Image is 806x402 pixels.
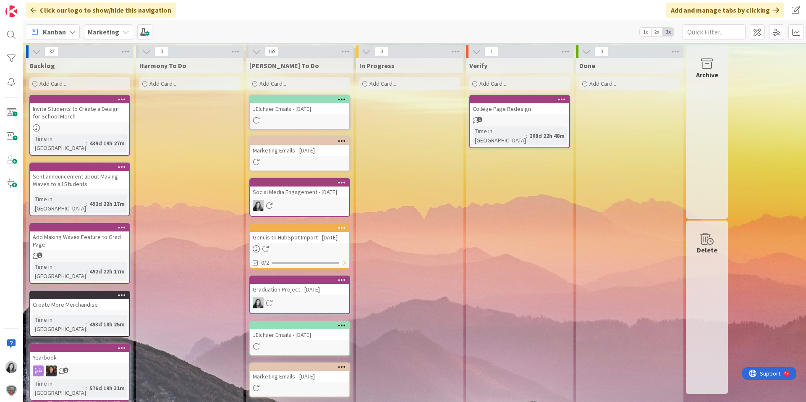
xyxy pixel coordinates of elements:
[579,61,595,70] span: Done
[250,322,349,340] div: JElchaer Emails - [DATE]
[261,258,269,267] span: 0/2
[250,224,349,243] div: Genuis to HubSpot Import - [DATE]
[697,245,717,255] div: Delete
[253,297,264,308] img: JE
[374,47,389,57] span: 0
[87,320,127,329] div: 493d 18h 25m
[86,199,87,208] span: :
[33,379,86,397] div: Time in [GEOGRAPHIC_DATA]
[86,139,87,148] span: :
[154,47,169,57] span: 0
[33,134,86,152] div: Time in [GEOGRAPHIC_DATA]
[30,292,129,310] div: Create More Merchandise
[250,297,349,308] div: JE
[250,103,349,114] div: JElchaer Emails - [DATE]
[87,384,127,393] div: 576d 19h 31m
[5,361,17,373] img: JE
[696,70,718,80] div: Archive
[30,352,129,363] div: Yearbook
[369,80,396,87] span: Add Card...
[259,80,286,87] span: Add Card...
[683,24,746,39] input: Quick Filter...
[526,131,527,140] span: :
[87,139,127,148] div: 439d 19h 27m
[33,262,86,281] div: Time in [GEOGRAPHIC_DATA]
[250,363,349,382] div: Marketing Emails - [DATE]
[479,80,506,87] span: Add Card...
[250,329,349,340] div: JElchaer Emails - [DATE]
[44,47,59,57] span: 32
[18,1,38,11] span: Support
[87,199,127,208] div: 492d 22h 17m
[63,368,68,373] span: 2
[477,117,482,122] span: 1
[149,80,176,87] span: Add Card...
[470,103,569,114] div: College Page Redesign
[30,231,129,250] div: Add Making Waves Feature to Grad Page
[30,96,129,122] div: Invite Students to Create a Design for School Merch
[30,365,129,376] div: HS
[666,3,784,18] div: Add and manage tabs by clicking
[37,252,42,258] span: 1
[33,194,86,213] div: Time in [GEOGRAPHIC_DATA]
[86,267,87,276] span: :
[250,145,349,156] div: Marketing Emails - [DATE]
[249,61,319,70] span: Julie To Do
[250,96,349,114] div: JElchaer Emails - [DATE]
[26,3,176,18] div: Click our logo to show/hide this navigation
[88,28,119,36] b: Marketing
[359,61,395,70] span: In Progress
[250,179,349,197] div: Social Media Engagement - [DATE]
[39,80,66,87] span: Add Card...
[5,5,17,17] img: Visit kanbanzone.com
[30,171,129,189] div: Sent announcement about Making Waves to all Students
[42,3,47,10] div: 9+
[250,232,349,243] div: Genuis to HubSpot Import - [DATE]
[43,27,66,37] span: Kanban
[46,365,57,376] img: HS
[139,61,186,70] span: Harmony To Do
[30,163,129,189] div: Sent announcement about Making Waves to all Students
[470,96,569,114] div: College Page Redesign
[86,320,87,329] span: :
[469,61,487,70] span: Verify
[250,137,349,156] div: Marketing Emails - [DATE]
[589,80,616,87] span: Add Card...
[662,28,674,36] span: 3x
[30,344,129,363] div: Yearbook
[640,28,651,36] span: 1x
[253,200,264,211] img: JE
[29,61,55,70] span: Backlog
[5,385,17,397] img: avatar
[250,371,349,382] div: Marketing Emails - [DATE]
[30,103,129,122] div: Invite Students to Create a Design for School Merch
[86,384,87,393] span: :
[484,47,499,57] span: 1
[594,47,609,57] span: 0
[30,299,129,310] div: Create More Merchandise
[250,200,349,211] div: JE
[264,47,279,57] span: 169
[473,126,526,145] div: Time in [GEOGRAPHIC_DATA]
[250,187,349,197] div: Social Media Engagement - [DATE]
[87,267,127,276] div: 492d 22h 17m
[30,224,129,250] div: Add Making Waves Feature to Grad Page
[250,284,349,295] div: Graduation Project - [DATE]
[527,131,567,140] div: 208d 22h 48m
[250,276,349,295] div: Graduation Project - [DATE]
[651,28,662,36] span: 2x
[33,315,86,334] div: Time in [GEOGRAPHIC_DATA]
